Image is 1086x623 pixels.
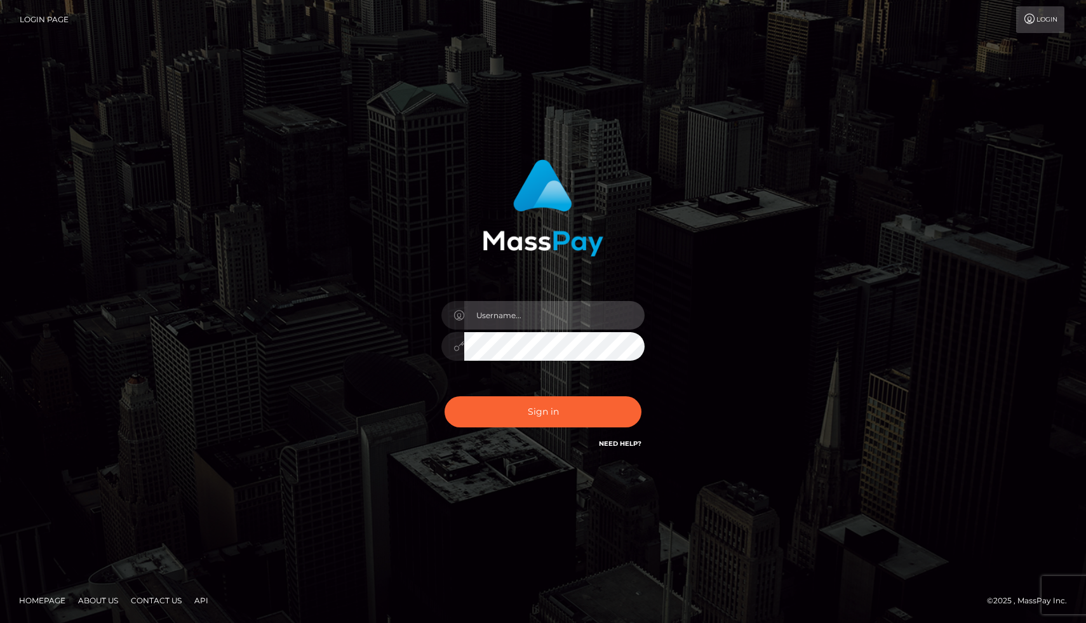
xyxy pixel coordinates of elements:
[126,591,187,610] a: Contact Us
[483,159,603,257] img: MassPay Login
[599,439,641,448] a: Need Help?
[464,301,645,330] input: Username...
[20,6,69,33] a: Login Page
[73,591,123,610] a: About Us
[189,591,213,610] a: API
[14,591,70,610] a: Homepage
[987,594,1076,608] div: © 2025 , MassPay Inc.
[1016,6,1064,33] a: Login
[445,396,641,427] button: Sign in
